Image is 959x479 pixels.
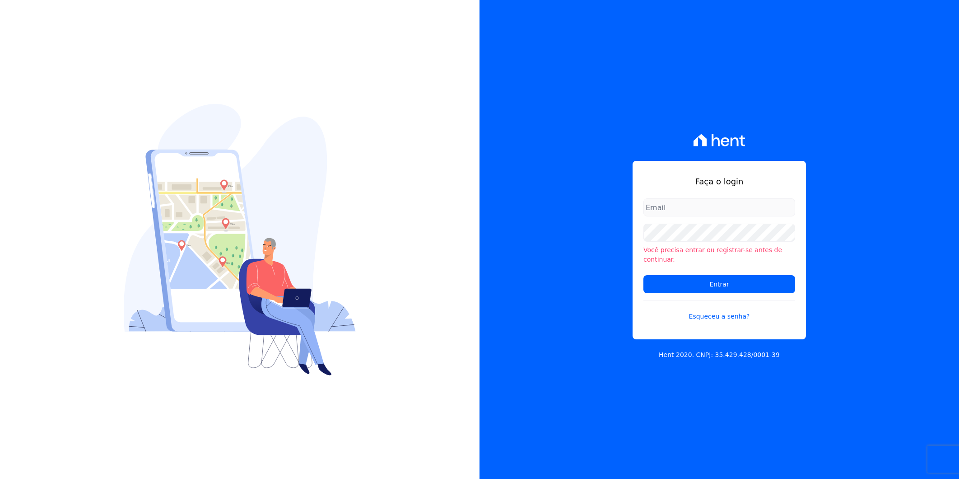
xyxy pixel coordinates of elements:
[643,175,795,188] h1: Faça o login
[643,245,795,264] li: Você precisa entrar ou registrar-se antes de continuar.
[124,104,356,376] img: Login
[643,301,795,321] a: Esqueceu a senha?
[643,198,795,216] input: Email
[643,275,795,293] input: Entrar
[659,350,780,360] p: Hent 2020. CNPJ: 35.429.428/0001-39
